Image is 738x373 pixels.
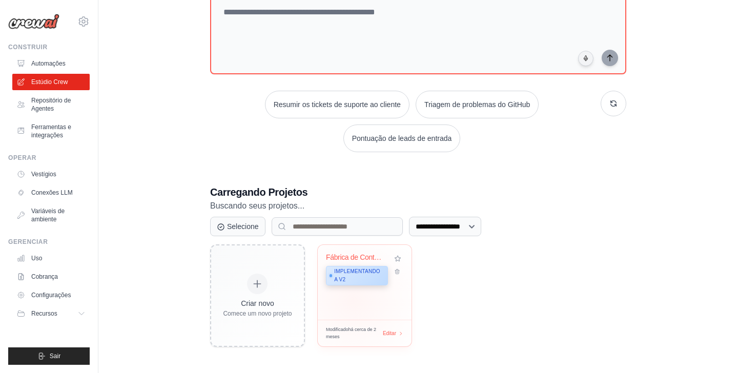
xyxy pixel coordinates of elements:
[31,123,71,139] font: Ferramentas e integrações
[31,97,71,112] font: Repositório de Agentes
[416,91,539,118] button: Triagem de problemas do GitHub
[31,292,71,299] font: Configurações
[352,134,452,142] font: Pontuação de leads de entrada
[31,310,57,317] font: Recursos
[12,250,90,266] a: Uso
[31,255,42,262] font: Uso
[12,55,90,72] a: Automações
[12,305,90,322] button: Recursos
[12,203,90,227] a: Variáveis ​​de ambiente
[223,310,292,317] font: Comece um novo projeto
[12,268,90,285] a: Cobrança
[12,184,90,201] a: Conexões LLM
[31,189,73,196] font: Conexões LLM
[12,166,90,182] a: Vestígios
[578,51,593,66] button: Clique para falar sobre sua ideia de automação
[265,91,409,118] button: Resumir os tickets de suporte ao cliente
[31,208,65,223] font: Variáveis ​​de ambiente
[326,253,454,261] font: Fábrica de Conteúdo - Multiplataforma C...
[326,327,348,332] font: Modificado
[8,14,59,29] img: Logotipo
[31,171,56,178] font: Vestígios
[274,100,401,109] font: Resumir os tickets de suporte ao cliente
[601,91,626,116] button: Receba novas sugestões
[210,201,304,210] font: Buscando seus projetos...
[326,327,376,339] font: há cerca de 2 meses
[334,268,380,282] font: Implementando a v2
[8,44,48,51] font: Construir
[227,222,259,231] font: Selecione
[392,266,403,277] button: Excluir projeto
[424,100,530,109] font: Triagem de problemas do GitHub
[8,154,36,161] font: Operar
[383,330,396,336] font: Editar
[392,253,403,264] button: Adicionar aos favoritos
[210,186,307,198] font: Carregando Projetos
[12,92,90,117] a: Repositório de Agentes
[31,78,68,86] font: Estúdio Crew
[8,238,48,245] font: Gerenciar
[343,125,461,152] button: Pontuação de leads de entrada
[241,299,274,307] font: Criar novo
[8,347,90,365] button: Sair
[326,253,388,262] div: Content Factory - Multiplataforma Completa
[12,74,90,90] a: Estúdio Crew
[31,273,58,280] font: Cobrança
[12,119,90,143] a: Ferramentas e integrações
[210,217,265,236] button: Selecione
[50,353,60,360] font: Sair
[12,287,90,303] a: Configurações
[31,60,66,67] font: Automações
